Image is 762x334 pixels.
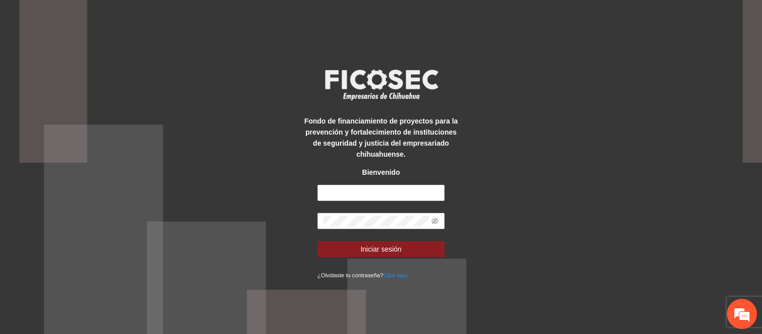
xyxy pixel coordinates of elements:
img: logo [318,66,444,103]
a: Click aqui [383,272,408,278]
span: eye-invisible [431,217,439,225]
button: Iniciar sesión [317,241,445,257]
strong: Bienvenido [362,168,400,176]
strong: Fondo de financiamiento de proyectos para la prevención y fortalecimiento de instituciones de seg... [304,117,458,158]
span: Iniciar sesión [361,244,402,255]
small: ¿Olvidaste tu contraseña? [317,272,407,278]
